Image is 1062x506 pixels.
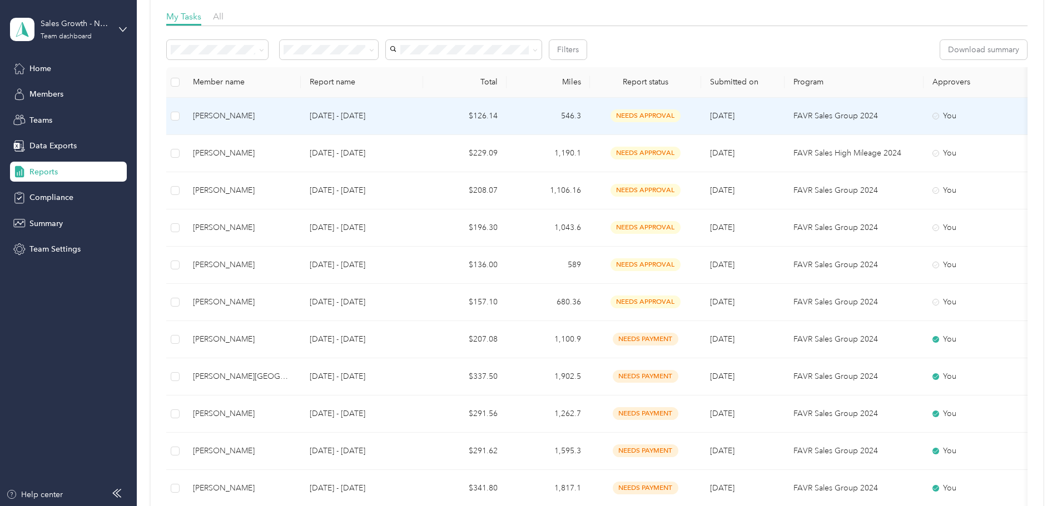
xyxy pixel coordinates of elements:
[310,445,414,457] p: [DATE] - [DATE]
[710,334,735,344] span: [DATE]
[793,110,915,122] p: FAVR Sales Group 2024
[924,67,1035,98] th: Approvers
[932,333,1026,345] div: You
[613,482,678,494] span: needs payment
[793,296,915,308] p: FAVR Sales Group 2024
[41,18,110,29] div: Sales Growth - North
[29,166,58,178] span: Reports
[423,172,507,209] td: $208.07
[932,408,1026,420] div: You
[193,77,292,87] div: Member name
[507,172,590,209] td: 1,106.16
[611,258,681,271] span: needs approval
[310,296,414,308] p: [DATE] - [DATE]
[710,223,735,232] span: [DATE]
[549,40,587,59] button: Filters
[932,370,1026,383] div: You
[423,98,507,135] td: $126.14
[710,483,735,493] span: [DATE]
[599,77,692,87] span: Report status
[785,395,924,433] td: FAVR Sales Group 2024
[613,444,678,457] span: needs payment
[785,98,924,135] td: FAVR Sales Group 2024
[710,446,735,455] span: [DATE]
[29,218,63,229] span: Summary
[507,284,590,321] td: 680.36
[611,109,681,122] span: needs approval
[785,135,924,172] td: FAVR Sales High Mileage 2024
[710,409,735,418] span: [DATE]
[932,259,1026,271] div: You
[710,260,735,269] span: [DATE]
[785,358,924,395] td: FAVR Sales Group 2024
[611,147,681,159] span: needs approval
[785,284,924,321] td: FAVR Sales Group 2024
[785,433,924,470] td: FAVR Sales Group 2024
[785,321,924,358] td: FAVR Sales Group 2024
[785,247,924,284] td: FAVR Sales Group 2024
[932,445,1026,457] div: You
[932,482,1026,494] div: You
[710,186,735,195] span: [DATE]
[29,63,51,74] span: Home
[793,259,915,271] p: FAVR Sales Group 2024
[710,111,735,121] span: [DATE]
[193,259,292,271] div: [PERSON_NAME]
[507,395,590,433] td: 1,262.7
[29,192,73,203] span: Compliance
[793,147,915,159] p: FAVR Sales High Mileage 2024
[6,489,63,500] button: Help center
[940,40,1027,59] button: Download summary
[310,184,414,197] p: [DATE] - [DATE]
[166,11,201,22] span: My Tasks
[793,184,915,197] p: FAVR Sales Group 2024
[793,482,915,494] p: FAVR Sales Group 2024
[193,296,292,308] div: [PERSON_NAME]
[793,370,915,383] p: FAVR Sales Group 2024
[193,482,292,494] div: [PERSON_NAME]
[184,67,301,98] th: Member name
[932,184,1026,197] div: You
[507,209,590,247] td: 1,043.6
[932,110,1026,122] div: You
[423,321,507,358] td: $207.08
[507,135,590,172] td: 1,190.1
[515,77,581,87] div: Miles
[193,445,292,457] div: [PERSON_NAME]
[301,67,423,98] th: Report name
[710,372,735,381] span: [DATE]
[310,147,414,159] p: [DATE] - [DATE]
[932,296,1026,308] div: You
[611,295,681,308] span: needs approval
[507,98,590,135] td: 546.3
[932,147,1026,159] div: You
[507,321,590,358] td: 1,100.9
[793,408,915,420] p: FAVR Sales Group 2024
[423,247,507,284] td: $136.00
[193,147,292,159] div: [PERSON_NAME]
[310,110,414,122] p: [DATE] - [DATE]
[701,67,785,98] th: Submitted on
[423,209,507,247] td: $196.30
[613,407,678,420] span: needs payment
[41,33,92,40] div: Team dashboard
[310,333,414,345] p: [DATE] - [DATE]
[611,184,681,197] span: needs approval
[423,358,507,395] td: $337.50
[793,445,915,457] p: FAVR Sales Group 2024
[423,395,507,433] td: $291.56
[310,370,414,383] p: [DATE] - [DATE]
[785,172,924,209] td: FAVR Sales Group 2024
[793,222,915,234] p: FAVR Sales Group 2024
[432,77,498,87] div: Total
[613,370,678,383] span: needs payment
[611,221,681,234] span: needs approval
[793,333,915,345] p: FAVR Sales Group 2024
[29,88,63,100] span: Members
[710,148,735,158] span: [DATE]
[310,408,414,420] p: [DATE] - [DATE]
[507,433,590,470] td: 1,595.3
[29,114,52,126] span: Teams
[423,433,507,470] td: $291.62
